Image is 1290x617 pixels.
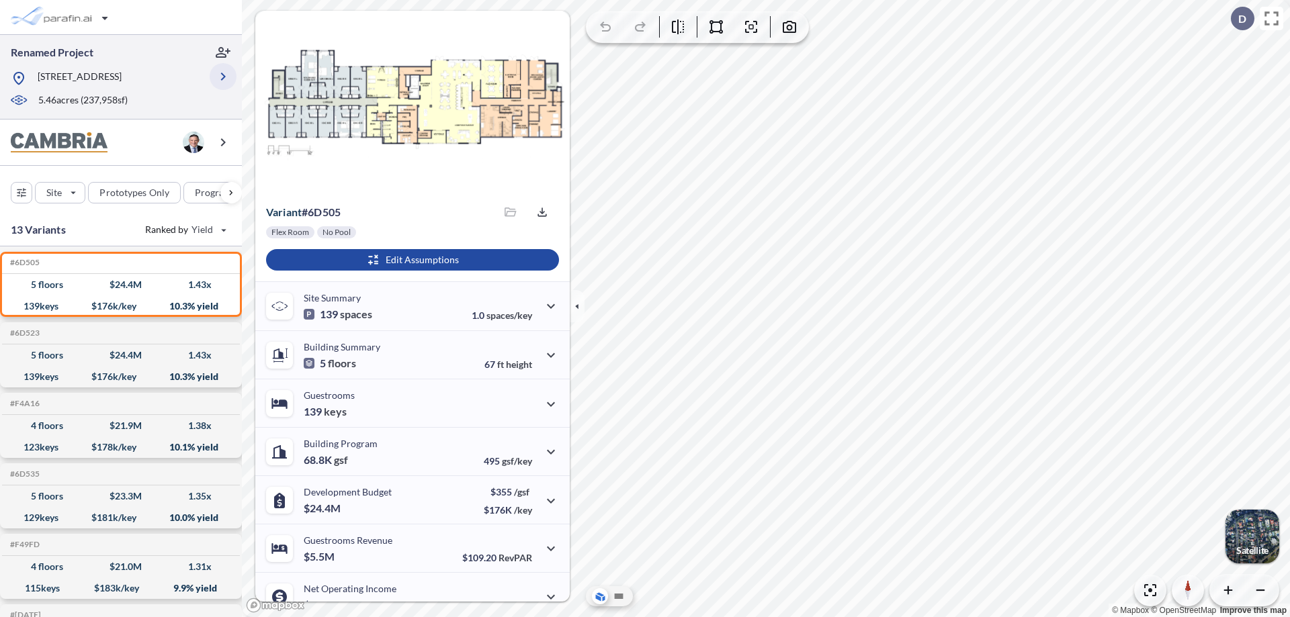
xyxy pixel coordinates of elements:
p: # 6d505 [266,205,341,219]
p: 139 [304,405,347,418]
p: $109.20 [462,552,532,563]
p: 45.0% [475,600,532,612]
p: Net Operating Income [304,583,396,594]
p: 5.46 acres ( 237,958 sf) [38,93,128,108]
span: gsf/key [502,455,532,467]
p: Program [195,186,232,199]
span: spaces [340,307,372,321]
p: $176K [484,504,532,516]
a: Mapbox homepage [246,598,305,613]
p: [STREET_ADDRESS] [38,70,122,87]
p: Flex Room [271,227,309,238]
p: 67 [484,359,532,370]
p: Satellite [1236,545,1268,556]
h5: Click to copy the code [7,399,40,408]
a: Improve this map [1220,606,1287,615]
img: BrandImage [11,132,107,153]
span: spaces/key [486,310,532,321]
p: Prototypes Only [99,186,169,199]
button: Prototypes Only [88,182,181,203]
img: Switcher Image [1225,510,1279,563]
p: Site Summary [304,292,361,303]
a: OpenStreetMap [1151,606,1216,615]
span: Variant [266,205,302,218]
span: Yield [191,223,214,236]
span: RevPAR [499,552,532,563]
a: Mapbox [1112,606,1149,615]
p: Site [46,186,62,199]
button: Edit Assumptions [266,249,559,271]
p: $2.5M [304,598,337,612]
p: $5.5M [304,550,337,563]
p: Edit Assumptions [386,253,459,267]
span: gsf [334,453,348,467]
p: Guestrooms Revenue [304,534,392,546]
p: D [1238,13,1246,25]
h5: Click to copy the code [7,469,40,479]
span: keys [324,405,347,418]
p: Building Program [304,438,378,449]
p: $355 [484,486,532,497]
img: user logo [183,132,204,153]
p: Development Budget [304,486,392,497]
p: $24.4M [304,502,343,515]
h5: Click to copy the code [7,540,40,549]
button: Site [35,182,85,203]
p: No Pool [322,227,351,238]
button: Site Plan [611,588,627,604]
button: Switcher ImageSatellite [1225,510,1279,563]
p: 139 [304,307,372,321]
p: 13 Variants [11,222,66,238]
p: 68.8K [304,453,348,467]
p: Guestrooms [304,389,355,401]
p: 1.0 [472,310,532,321]
p: 5 [304,357,356,370]
p: Renamed Project [11,45,93,60]
button: Aerial View [592,588,608,604]
span: height [506,359,532,370]
span: floors [328,357,356,370]
span: /gsf [514,486,529,497]
span: margin [503,600,532,612]
p: 495 [484,455,532,467]
p: Building Summary [304,341,380,352]
span: ft [497,359,504,370]
h5: Click to copy the code [7,328,40,338]
span: /key [514,504,532,516]
h5: Click to copy the code [7,258,40,267]
button: Ranked by Yield [134,219,235,240]
button: Program [183,182,256,203]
